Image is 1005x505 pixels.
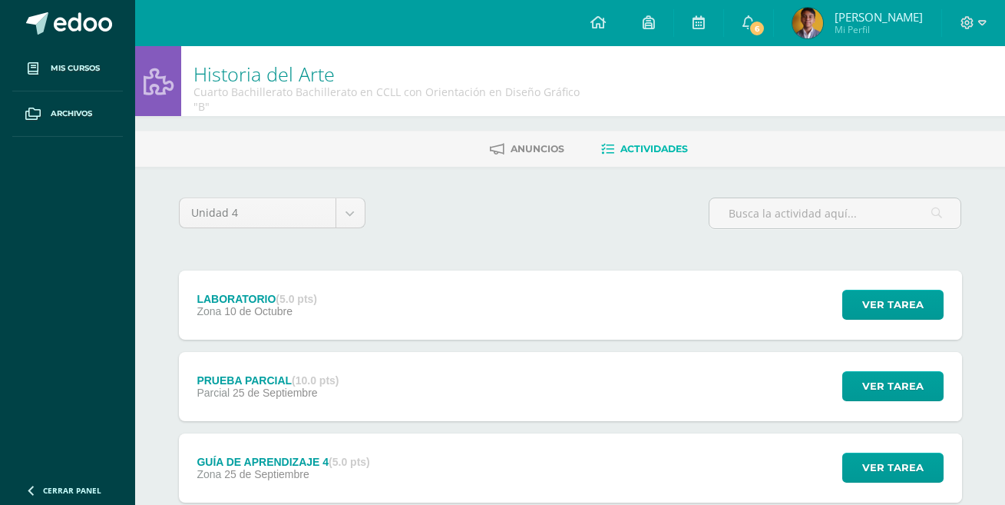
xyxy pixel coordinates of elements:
span: [PERSON_NAME] [835,9,923,25]
button: Ver tarea [842,453,944,483]
input: Busca la actividad aquí... [709,198,960,228]
span: 25 de Septiembre [224,468,309,480]
span: 6 [749,20,765,37]
a: Historia del Arte [193,61,335,87]
span: Parcial [197,387,230,399]
h1: Historia del Arte [193,63,597,85]
span: Mi Perfil [835,23,923,36]
span: Zona [197,468,221,480]
span: Ver tarea [862,372,924,400]
span: Actividades [620,143,688,154]
span: Mis cursos [51,62,100,75]
span: Ver tarea [862,454,924,482]
span: 10 de Octubre [224,305,293,317]
div: PRUEBA PARCIAL [197,374,339,387]
span: Cerrar panel [43,485,101,496]
a: Archivos [12,91,123,137]
img: 48b6d8528b1b7dc1abcf7f2bdfb0be0e.png [792,8,823,38]
span: Unidad 4 [191,198,324,228]
a: Mis cursos [12,46,123,91]
strong: (10.0 pts) [292,374,339,387]
span: Zona [197,305,221,317]
span: 25 de Septiembre [233,387,318,399]
a: Unidad 4 [180,198,365,228]
span: Archivos [51,108,92,120]
button: Ver tarea [842,290,944,320]
span: Anuncios [511,143,564,154]
strong: (5.0 pts) [276,293,317,305]
div: Cuarto Bachillerato Bachillerato en CCLL con Orientación en Diseño Gráfico 'B' [193,85,597,114]
a: Anuncios [490,137,564,161]
button: Ver tarea [842,371,944,401]
div: LABORATORIO [197,293,317,305]
div: GUÍA DE APRENDIZAJE 4 [197,456,369,468]
strong: (5.0 pts) [329,456,370,468]
span: Ver tarea [862,291,924,319]
a: Actividades [601,137,688,161]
